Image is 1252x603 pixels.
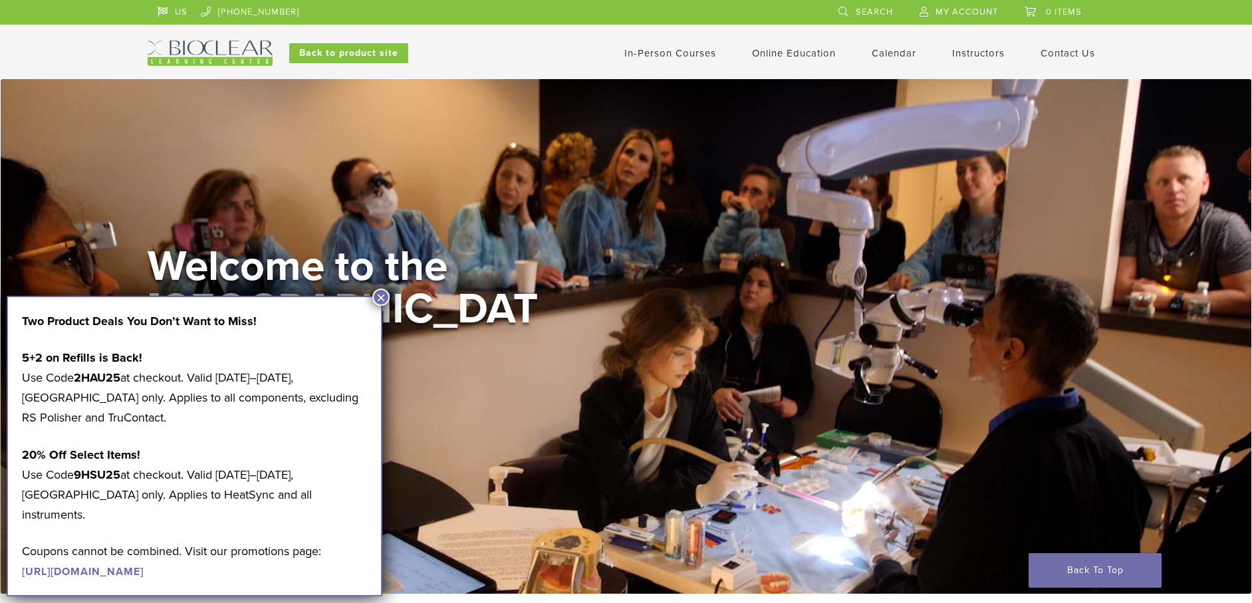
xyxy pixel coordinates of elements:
a: Calendar [872,47,916,59]
h2: Welcome to the [GEOGRAPHIC_DATA] [148,245,547,373]
p: Coupons cannot be combined. Visit our promotions page: [22,541,367,581]
img: Bioclear [148,41,273,66]
a: Back to product site [289,43,408,63]
span: My Account [936,7,998,17]
strong: 5+2 on Refills is Back! [22,350,142,365]
p: Use Code at checkout. Valid [DATE]–[DATE], [GEOGRAPHIC_DATA] only. Applies to HeatSync and all in... [22,445,367,525]
a: Contact Us [1041,47,1095,59]
button: Close [372,289,390,306]
a: Online Education [752,47,836,59]
span: Search [856,7,893,17]
strong: 20% Off Select Items! [22,447,140,462]
p: Use Code at checkout. Valid [DATE]–[DATE], [GEOGRAPHIC_DATA] only. Applies to all components, exc... [22,348,367,427]
strong: Two Product Deals You Don’t Want to Miss! [22,314,257,328]
a: [URL][DOMAIN_NAME] [22,565,144,578]
a: Back To Top [1029,553,1162,588]
span: 0 items [1046,7,1082,17]
a: Instructors [952,47,1005,59]
strong: 9HSU25 [74,467,120,482]
strong: 2HAU25 [74,370,120,385]
a: In-Person Courses [624,47,716,59]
